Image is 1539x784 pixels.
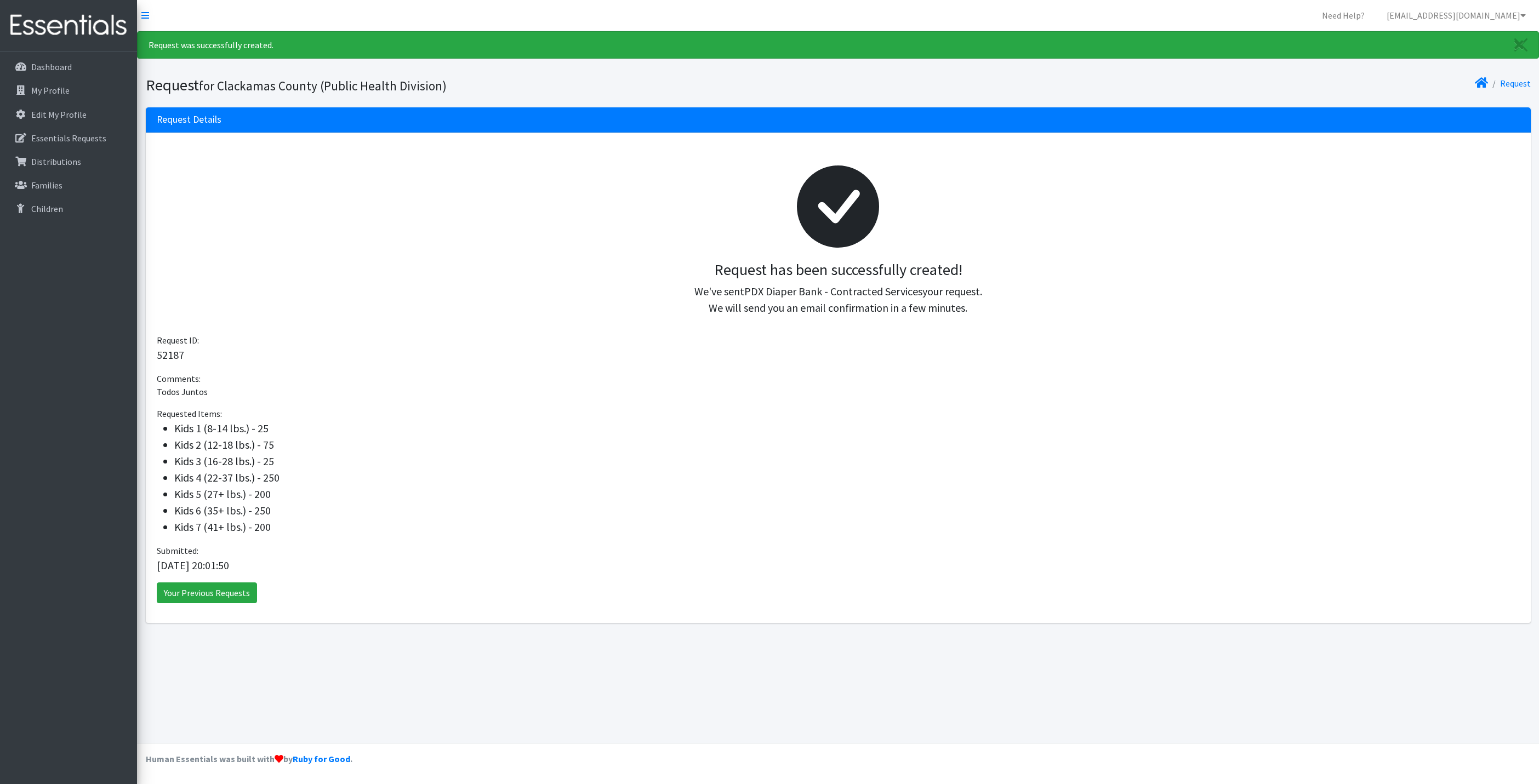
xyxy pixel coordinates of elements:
p: We've sent your request. We will send you an email confirmation in a few minutes. [166,283,1511,316]
span: Requested Items: [157,408,222,419]
a: Need Help? [1313,4,1373,26]
p: Todos Juntos [157,385,1520,398]
li: Kids 6 (35+ lbs.) - 250 [174,502,1520,519]
p: Families [31,180,62,191]
a: Ruby for Good [293,753,350,764]
a: Families [4,174,133,196]
li: Kids 2 (12-18 lbs.) - 75 [174,437,1520,453]
a: Children [4,198,133,220]
a: Close [1503,32,1538,58]
h1: Request [146,76,834,95]
a: Your Previous Requests [157,582,257,603]
p: Essentials Requests [31,133,106,144]
p: Children [31,203,63,214]
a: My Profile [4,79,133,101]
p: [DATE] 20:01:50 [157,557,1520,574]
div: Request was successfully created. [137,31,1539,59]
span: Request ID: [157,335,199,346]
strong: Human Essentials was built with by . [146,753,352,764]
p: 52187 [157,347,1520,363]
li: Kids 7 (41+ lbs.) - 200 [174,519,1520,535]
li: Kids 5 (27+ lbs.) - 200 [174,486,1520,502]
li: Kids 4 (22-37 lbs.) - 250 [174,470,1520,486]
li: Kids 1 (8-14 lbs.) - 25 [174,420,1520,437]
p: Edit My Profile [31,109,87,120]
img: HumanEssentials [4,7,133,44]
li: Kids 3 (16-28 lbs.) - 25 [174,453,1520,470]
a: [EMAIL_ADDRESS][DOMAIN_NAME] [1378,4,1535,26]
a: Essentials Requests [4,127,133,149]
p: Dashboard [31,61,72,72]
h3: Request Details [157,114,221,125]
small: for Clackamas County (Public Health Division) [199,78,447,94]
h3: Request has been successfully created! [166,261,1511,279]
a: Request [1500,78,1531,89]
a: Dashboard [4,56,133,78]
p: Distributions [31,156,81,167]
span: Submitted: [157,545,198,556]
span: Comments: [157,373,201,384]
span: PDX Diaper Bank - Contracted Services [744,284,922,298]
a: Edit My Profile [4,104,133,125]
p: My Profile [31,85,70,96]
a: Distributions [4,151,133,173]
